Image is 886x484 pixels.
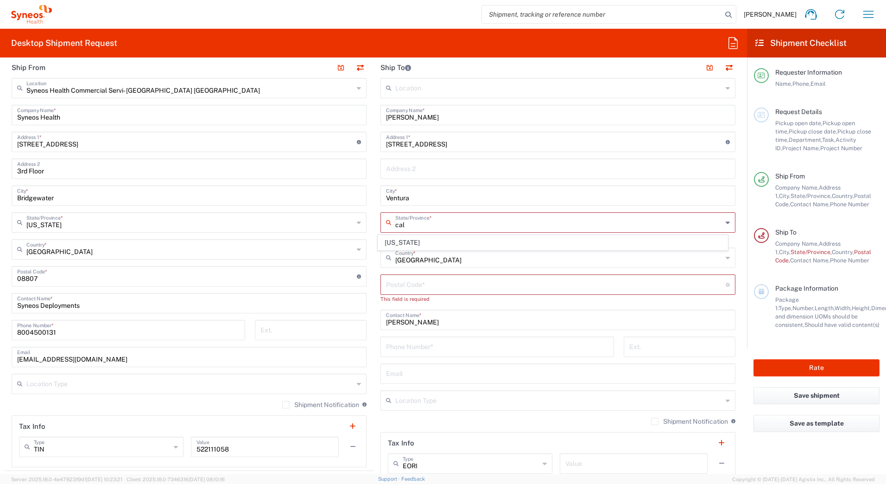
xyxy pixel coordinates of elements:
span: Should have valid content(s) [804,321,880,328]
span: Contact Name, [790,201,830,208]
h2: Tax Info [388,439,414,448]
span: Name, [775,80,792,87]
label: Shipment Notification [651,418,728,425]
span: [US_STATE] [378,236,728,250]
button: Save shipment [753,387,880,404]
h2: Desktop Shipment Request [11,38,117,49]
span: Project Name, [782,145,820,152]
span: Phone Number [830,257,869,264]
span: Phone, [792,80,810,87]
span: Server: 2025.18.0-4e47823f9d1 [11,477,122,482]
div: This field is required [380,295,735,303]
span: Request Details [775,108,822,115]
span: [DATE] 10:23:21 [86,477,122,482]
span: Phone Number [830,201,869,208]
span: Country, [832,248,854,255]
span: Project Number [820,145,862,152]
h2: Shipment Checklist [755,38,847,49]
span: Requester Information [775,69,842,76]
span: Ship From [775,172,805,180]
span: State/Province, [791,248,832,255]
span: [DATE] 08:10:16 [189,477,225,482]
label: Shipment Notification [282,401,359,408]
button: Rate [753,359,880,376]
span: Copyright © [DATE]-[DATE] Agistix Inc., All Rights Reserved [732,475,875,484]
span: Length, [815,305,835,312]
h2: Ship To [380,63,411,72]
span: Package Information [775,285,838,292]
span: Email [810,80,826,87]
span: Department, [789,136,822,143]
span: Height, [852,305,871,312]
span: Country, [832,192,854,199]
span: Width, [835,305,852,312]
div: This field is required [380,233,735,241]
span: [PERSON_NAME] [744,10,797,19]
span: Company Name, [775,240,819,247]
span: City, [779,248,791,255]
span: Task, [822,136,835,143]
span: Company Name, [775,184,819,191]
span: Number, [792,305,815,312]
button: Save as template [753,415,880,432]
span: State/Province, [791,192,832,199]
span: City, [779,192,791,199]
span: Pickup close date, [789,128,837,135]
h2: Ship From [12,63,45,72]
span: Pickup open date, [775,120,823,127]
span: Package 1: [775,296,799,312]
a: Feedback [401,476,425,482]
span: Type, [778,305,792,312]
span: Ship To [775,229,797,236]
span: Client: 2025.18.0-7346316 [127,477,225,482]
input: Shipment, tracking or reference number [482,6,722,23]
span: Contact Name, [790,257,830,264]
a: Support [378,476,401,482]
h2: Tax Info [19,422,45,431]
